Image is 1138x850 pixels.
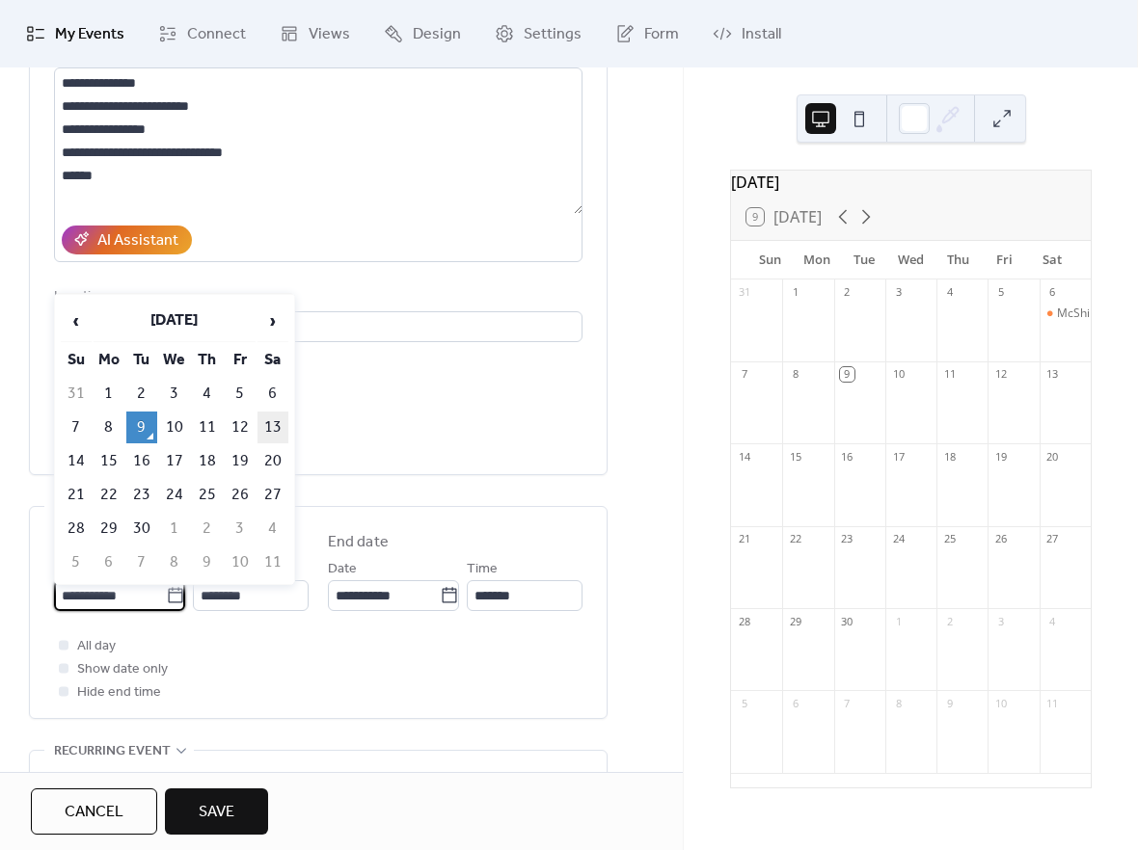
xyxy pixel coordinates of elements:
div: 29 [788,614,802,628]
span: Connect [187,23,246,46]
td: 28 [61,513,92,545]
td: 23 [126,479,157,511]
div: 1 [788,285,802,300]
button: Cancel [31,788,157,835]
div: 31 [737,285,751,300]
td: 3 [225,513,256,545]
div: 26 [993,532,1008,546]
th: Mo [94,344,124,376]
div: 4 [942,285,957,300]
div: 12 [993,367,1008,382]
div: 9 [942,696,957,710]
span: › [258,302,287,340]
td: 7 [126,546,157,578]
span: Recurring event [54,740,171,763]
div: Sat [1028,241,1075,279]
td: 8 [94,412,124,443]
div: 25 [942,532,957,546]
div: 16 [840,449,854,464]
div: 7 [840,696,854,710]
td: 21 [61,479,92,511]
button: AI Assistant [62,226,192,254]
td: 16 [126,445,157,477]
div: AI Assistant [97,229,178,252]
span: ‹ [62,302,91,340]
td: 6 [257,378,288,410]
td: 4 [257,513,288,545]
td: 31 [61,378,92,410]
div: Location [54,285,579,308]
div: 11 [942,367,957,382]
span: Cancel [65,801,123,824]
a: Design [369,8,475,60]
span: Time [467,558,498,581]
div: 14 [737,449,751,464]
div: 15 [788,449,802,464]
div: 18 [942,449,957,464]
a: Connect [144,8,260,60]
td: 9 [126,412,157,443]
div: 23 [840,532,854,546]
th: Th [192,344,223,376]
div: Wed [887,241,935,279]
a: Form [601,8,693,60]
th: Sa [257,344,288,376]
div: 20 [1045,449,1060,464]
a: Install [698,8,796,60]
td: 18 [192,445,223,477]
td: 9 [192,546,223,578]
td: 5 [225,378,256,410]
div: 8 [788,367,802,382]
span: Views [309,23,350,46]
td: 11 [257,546,288,578]
th: Tu [126,344,157,376]
a: My Events [12,8,139,60]
button: Save [165,788,268,835]
td: 17 [159,445,190,477]
div: End date [328,531,389,554]
td: 2 [192,513,223,545]
span: Show date only [77,658,168,681]
td: 20 [257,445,288,477]
span: My Events [55,23,124,46]
div: 28 [737,614,751,628]
td: 8 [159,546,190,578]
td: 3 [159,378,190,410]
span: Date [328,558,357,581]
div: Sun [746,241,794,279]
td: 25 [192,479,223,511]
a: Settings [480,8,596,60]
div: 4 [1045,614,1060,628]
div: 17 [891,449,906,464]
td: 24 [159,479,190,511]
div: 5 [737,696,751,710]
span: All day [77,635,116,658]
div: [DATE] [731,171,1091,194]
div: 30 [840,614,854,628]
td: 19 [225,445,256,477]
div: 5 [993,285,1008,300]
div: 10 [891,367,906,382]
td: 7 [61,412,92,443]
div: 22 [788,532,802,546]
a: Views [265,8,365,60]
td: 14 [61,445,92,477]
td: 2 [126,378,157,410]
td: 1 [94,378,124,410]
div: 2 [840,285,854,300]
span: Design [413,23,461,46]
div: Thu [935,241,982,279]
div: 9 [840,367,854,382]
td: 10 [225,546,256,578]
div: 6 [788,696,802,710]
div: 7 [737,367,751,382]
div: 3 [993,614,1008,628]
td: 26 [225,479,256,511]
div: 11 [1045,696,1060,710]
div: 13 [1045,367,1060,382]
td: 6 [94,546,124,578]
div: 2 [942,614,957,628]
div: Tue [840,241,887,279]
th: [DATE] [94,301,256,342]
